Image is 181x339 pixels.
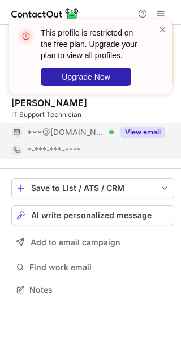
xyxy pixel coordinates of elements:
button: save-profile-one-click [11,178,174,198]
button: Reveal Button [120,127,165,138]
button: Notes [11,282,174,298]
img: ContactOut v5.3.10 [11,7,79,20]
div: Save to List / ATS / CRM [31,184,154,193]
img: error [17,27,35,45]
span: Upgrade Now [62,72,110,81]
button: Upgrade Now [41,68,131,86]
button: AI write personalized message [11,205,174,225]
span: Add to email campaign [31,238,120,247]
button: Find work email [11,259,174,275]
span: ***@[DOMAIN_NAME] [27,127,105,137]
button: Add to email campaign [11,232,174,253]
div: IT Support Technician [11,110,174,120]
span: AI write personalized message [31,211,152,220]
span: Notes [29,285,170,295]
span: Find work email [29,262,170,272]
header: This profile is restricted on the free plan. Upgrade your plan to view all profiles. [41,27,145,61]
